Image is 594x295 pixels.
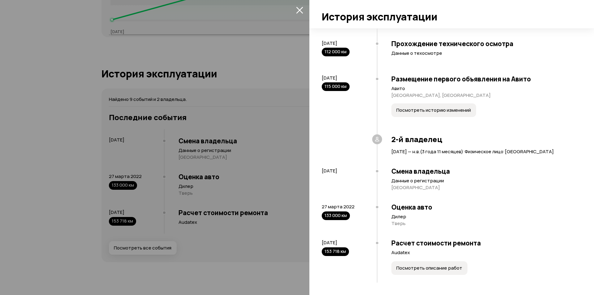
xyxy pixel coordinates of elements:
[295,5,304,15] button: закрыть
[503,145,505,155] span: ·
[322,40,337,46] span: [DATE]
[391,203,575,211] h3: Оценка авто
[391,85,575,92] p: Авито
[391,75,575,83] h3: Размещение первого объявления на Авито
[396,107,471,113] span: Посмотреть историю изменений
[505,148,554,155] span: [GEOGRAPHIC_DATA]
[322,75,337,81] span: [DATE]
[391,135,575,144] h3: 2-й владелец
[391,249,575,256] p: Audatex
[391,220,575,227] p: Тверь
[391,92,575,98] p: [GEOGRAPHIC_DATA], [GEOGRAPHIC_DATA]
[322,167,337,174] span: [DATE]
[391,167,575,175] h3: Смена владельца
[322,48,350,56] div: 112 000 км
[322,211,350,220] div: 133 000 км
[391,239,575,247] h3: Расчет стоимости ремонта
[391,178,575,184] p: Данные о регистрации
[391,103,476,117] button: Посмотреть историю изменений
[391,261,467,275] button: Посмотреть описание работ
[465,148,503,155] span: Физическое лицо
[463,145,465,155] span: ·
[391,214,575,220] p: Дилер
[391,50,575,56] p: Данные о техосмотре
[322,82,350,91] div: 115 000 км
[391,148,463,155] span: [DATE] — н.в. ( 3 года 11 месяцев )
[391,184,575,191] p: [GEOGRAPHIC_DATA]
[391,40,575,48] h3: Прохождение технического осмотра
[396,265,462,271] span: Посмотреть описание работ
[322,203,355,210] span: 27 марта 2022
[322,247,349,256] div: 153 718 км
[322,239,337,246] span: [DATE]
